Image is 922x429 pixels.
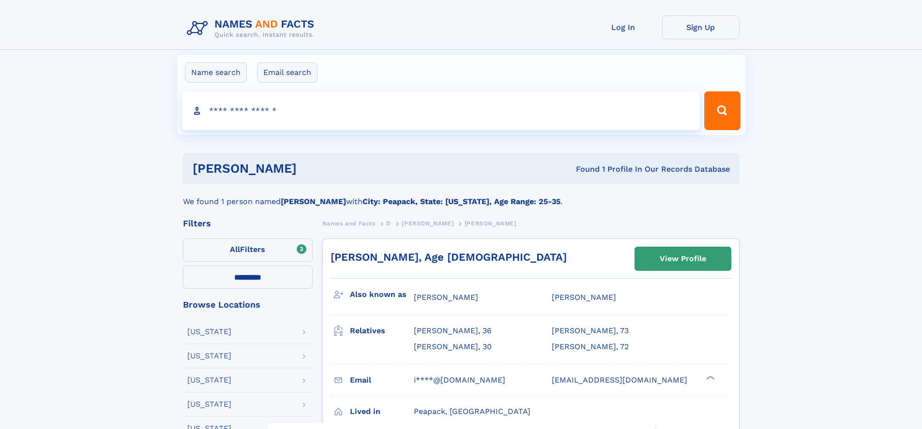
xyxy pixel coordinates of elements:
a: [PERSON_NAME], 72 [552,341,629,352]
span: [EMAIL_ADDRESS][DOMAIN_NAME] [552,375,687,385]
span: [PERSON_NAME] [402,220,453,227]
img: Logo Names and Facts [183,15,322,42]
div: Browse Locations [183,300,313,309]
div: [US_STATE] [187,352,231,360]
div: [US_STATE] [187,376,231,384]
span: All [230,245,240,254]
a: [PERSON_NAME], Age [DEMOGRAPHIC_DATA] [331,251,567,263]
a: [PERSON_NAME] [402,217,453,229]
h1: [PERSON_NAME] [193,163,437,175]
b: City: Peapack, State: [US_STATE], Age Range: 25-35 [363,197,560,206]
label: Name search [185,62,247,83]
h3: Relatives [350,323,414,339]
a: [PERSON_NAME], 36 [414,325,492,336]
h3: Also known as [350,286,414,303]
div: Filters [183,219,313,228]
span: [PERSON_NAME] [465,220,516,227]
span: D [386,220,391,227]
b: [PERSON_NAME] [281,197,346,206]
input: search input [182,91,700,130]
span: [PERSON_NAME] [552,293,616,302]
label: Filters [183,238,313,262]
h3: Email [350,372,414,388]
a: D [386,217,391,229]
div: [US_STATE] [187,328,231,336]
a: Sign Up [662,15,740,39]
a: [PERSON_NAME], 73 [552,325,629,336]
span: [PERSON_NAME] [414,293,478,302]
div: We found 1 person named with . [183,184,740,207]
label: Email search [257,62,317,83]
h3: Lived in [350,403,414,420]
span: Peapack, [GEOGRAPHIC_DATA] [414,407,530,416]
div: View Profile [660,248,706,270]
div: ❯ [704,374,715,381]
a: Names and Facts [322,217,376,229]
a: [PERSON_NAME], 30 [414,341,492,352]
a: Log In [585,15,662,39]
div: [US_STATE] [187,400,231,408]
button: Search Button [704,91,740,130]
a: View Profile [635,247,731,270]
div: Found 1 Profile In Our Records Database [436,164,730,175]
